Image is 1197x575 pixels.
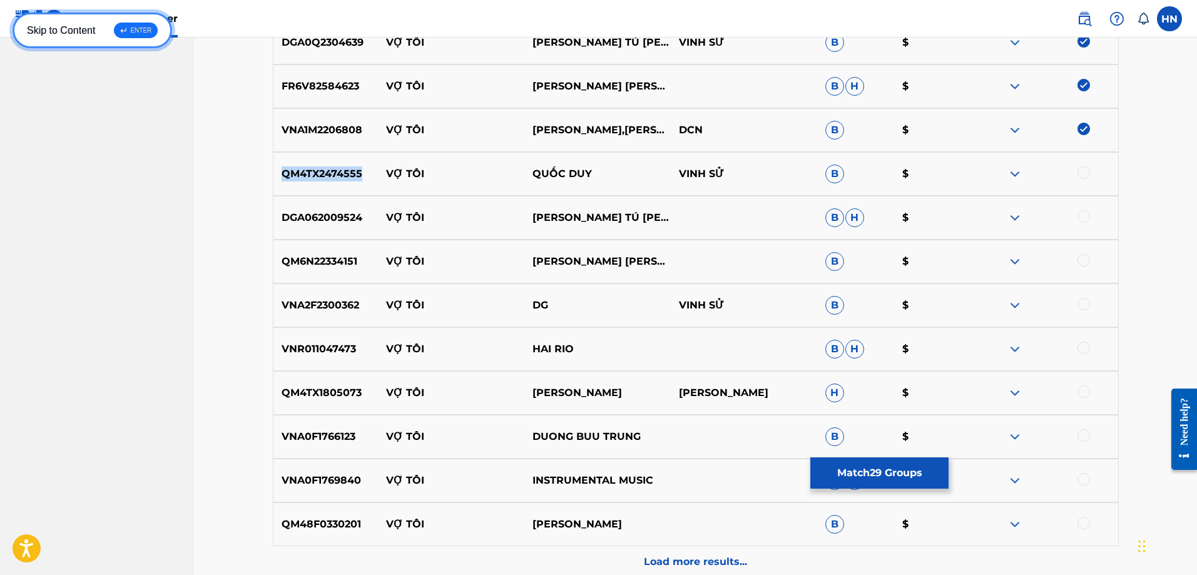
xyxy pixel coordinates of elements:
a: Public Search [1072,6,1097,31]
p: VỢ TÔI [378,210,524,225]
p: VỢ TÔI [378,342,524,357]
img: expand [1007,517,1022,532]
p: QM48F0330201 [273,517,379,532]
img: expand [1007,473,1022,488]
p: [PERSON_NAME] TÚ [PERSON_NAME] [524,210,671,225]
p: $ [894,35,972,50]
p: QUỐC DUY [524,166,671,181]
p: HAI RIO [524,342,671,357]
p: [PERSON_NAME] [PERSON_NAME] [524,79,671,94]
img: expand [1007,35,1022,50]
p: $ [894,123,972,138]
p: [PERSON_NAME] [PERSON_NAME] [524,254,671,269]
p: VNA2F2300362 [273,298,379,313]
p: DGA062009524 [273,210,379,225]
p: $ [894,385,972,400]
span: B [825,77,844,96]
span: B [825,252,844,271]
p: DG [524,298,671,313]
p: $ [894,298,972,313]
p: VNR011047473 [273,342,379,357]
span: H [825,384,844,402]
p: VNA0F1766123 [273,429,379,444]
p: [PERSON_NAME],[PERSON_NAME] [524,123,671,138]
div: User Menu [1157,6,1182,31]
p: QM6N22334151 [273,254,379,269]
p: $ [894,79,972,94]
span: H [845,340,864,359]
img: search [1077,11,1092,26]
p: VỢ TÔI [378,298,524,313]
button: Match29 Groups [810,457,949,489]
p: VỢ TÔI [378,35,524,50]
img: expand [1007,210,1022,225]
span: B [825,165,844,183]
span: B [825,296,844,315]
span: B [825,33,844,52]
div: Drag [1138,527,1146,565]
span: H [845,77,864,96]
p: VỢ TÔI [378,473,524,488]
p: VỢ TÔI [378,429,524,444]
div: Help [1104,6,1129,31]
p: VINH SỬ [671,166,817,181]
img: expand [1007,429,1022,444]
iframe: Chat Widget [1134,515,1197,575]
p: [PERSON_NAME] TÚ [PERSON_NAME] [524,35,671,50]
p: QM4TX1805073 [273,385,379,400]
img: Top Rightsholder [111,11,126,26]
img: deselect [1077,35,1090,48]
p: [PERSON_NAME] [671,385,817,400]
p: $ [894,166,972,181]
p: DUONG BUU TRUNG [524,429,671,444]
p: $ [894,517,972,532]
p: [PERSON_NAME] [524,517,671,532]
p: $ [894,342,972,357]
p: VỢ TÔI [378,79,524,94]
img: expand [1007,385,1022,400]
p: $ [894,210,972,225]
p: [PERSON_NAME] [524,385,671,400]
p: VINH SỬ [671,298,817,313]
p: VỢ TÔI [378,123,524,138]
p: DCN [671,123,817,138]
span: Member [134,11,178,26]
span: B [825,121,844,140]
div: Notifications [1137,13,1149,25]
p: Load more results... [644,554,747,569]
p: FR6V82584623 [273,79,379,94]
span: B [825,427,844,446]
img: deselect [1077,123,1090,135]
p: VỢ TÔI [378,517,524,532]
span: B [825,515,844,534]
p: VỢ TÔI [378,385,524,400]
img: expand [1007,123,1022,138]
img: deselect [1077,79,1090,91]
img: expand [1007,254,1022,269]
img: help [1109,11,1124,26]
span: B [825,208,844,227]
img: expand [1007,79,1022,94]
p: VỢ TÔI [378,254,524,269]
span: B [825,340,844,359]
p: QM4TX2474555 [273,166,379,181]
p: VNA0F1769840 [273,473,379,488]
p: VỢ TÔI [378,166,524,181]
span: H [845,208,864,227]
img: expand [1007,166,1022,181]
p: VINH SỬ [671,35,817,50]
img: expand [1007,298,1022,313]
iframe: Resource Center [1162,379,1197,480]
p: $ [894,429,972,444]
img: expand [1007,342,1022,357]
img: MLC Logo [15,9,63,28]
p: INSTRUMENTAL MUSIC [524,473,671,488]
p: DGA0Q2304639 [273,35,379,50]
p: VNA1M2206808 [273,123,379,138]
p: $ [894,254,972,269]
